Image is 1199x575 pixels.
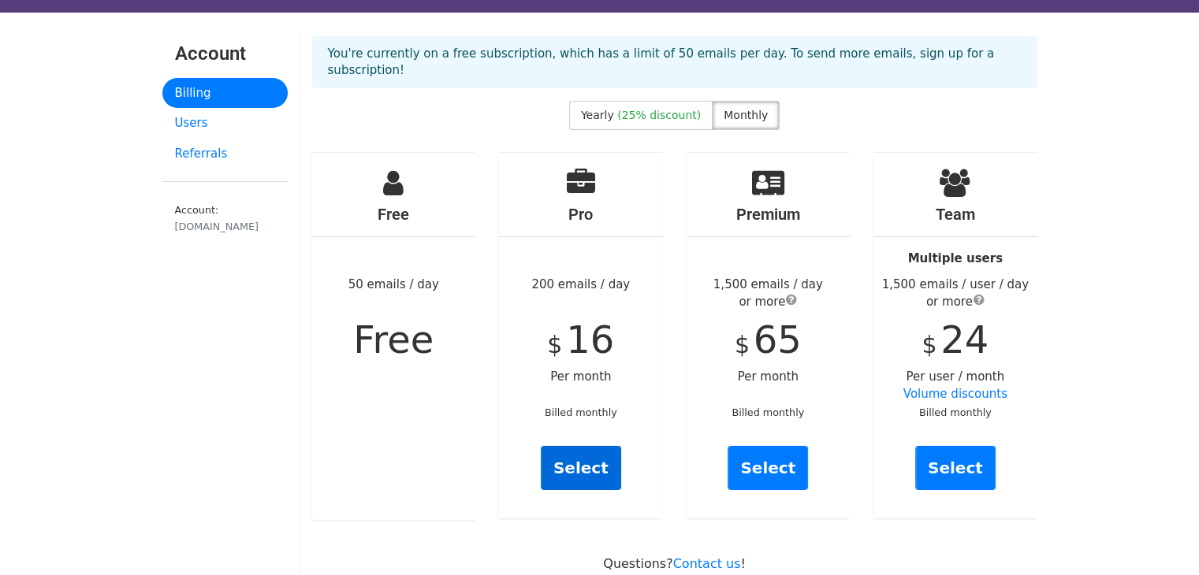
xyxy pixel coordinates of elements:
[873,205,1037,224] h4: Team
[915,446,996,490] a: Select
[162,78,288,109] a: Billing
[312,153,476,520] div: 50 emails / day
[873,153,1037,518] div: Per user / month
[922,331,936,358] span: $
[353,317,434,362] span: Free
[547,331,562,358] span: $
[873,276,1037,311] div: 1,500 emails / user / day or more
[687,205,851,224] h4: Premium
[175,43,275,65] h3: Account
[162,139,288,169] a: Referrals
[673,556,741,571] a: Contact us
[908,251,1003,265] strong: Multiple users
[545,406,617,418] small: Billed monthly
[919,406,992,418] small: Billed monthly
[903,387,1007,401] a: Volume discounts
[175,204,275,234] small: Account:
[617,109,701,121] span: (25% discount)
[687,276,851,311] div: 1,500 emails / day or more
[162,108,288,139] a: Users
[754,317,802,362] span: 65
[566,317,614,362] span: 16
[724,109,768,121] span: Monthly
[940,317,989,362] span: 24
[1120,499,1199,575] iframe: Chat Widget
[728,446,808,490] a: Select
[499,153,663,518] div: 200 emails / day Per month
[175,219,275,234] div: [DOMAIN_NAME]
[581,109,614,121] span: Yearly
[687,153,851,518] div: Per month
[312,205,476,224] h4: Free
[312,555,1037,572] p: Questions? !
[732,406,804,418] small: Billed monthly
[541,446,621,490] a: Select
[499,205,663,224] h4: Pro
[735,331,750,358] span: $
[328,46,1022,79] p: You're currently on a free subscription, which has a limit of 50 emails per day. To send more ema...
